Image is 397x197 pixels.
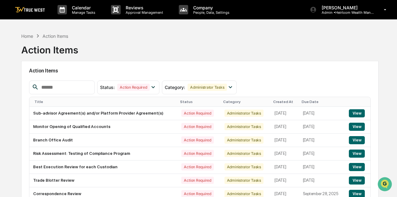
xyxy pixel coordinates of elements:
td: Monitor Opening of Qualified Accounts [29,120,178,134]
p: Admin • Heirloom Wealth Management [317,10,375,15]
div: Administrator Tasks [224,123,264,130]
td: [DATE] [271,134,299,147]
td: [DATE] [299,160,345,174]
span: Pylon [62,106,76,110]
button: View [349,176,365,185]
div: Due Date [302,100,343,104]
td: Best Execution Review for each Custodian [29,160,178,174]
a: View [349,165,365,169]
button: View [349,123,365,131]
img: 1746055101610-c473b297-6a78-478c-a979-82029cc54cd1 [6,47,18,59]
td: [DATE] [299,174,345,187]
a: Powered byPylon [44,105,76,110]
a: 🖐️Preclearance [4,76,43,87]
button: View [349,136,365,144]
a: View [349,124,365,129]
td: [DATE] [299,147,345,160]
td: Trade Blotter Review [29,174,178,187]
div: Status [180,100,218,104]
span: Data Lookup [13,90,39,96]
div: We're available if you need us! [21,54,79,59]
span: Preclearance [13,78,40,85]
button: View [349,109,365,117]
button: Start new chat [106,49,114,57]
a: View [349,111,365,116]
div: Administrator Tasks [224,177,264,184]
td: [DATE] [271,107,299,120]
p: Manage Tasks [67,10,98,15]
div: Action Required [181,123,214,130]
a: 🗄️Attestations [43,76,80,87]
td: [DATE] [271,174,299,187]
div: Action Items [43,33,68,39]
p: Company [188,5,233,10]
span: Category : [165,85,185,90]
div: 🖐️ [6,79,11,84]
div: Administrator Tasks [188,84,227,91]
div: Action Required [181,177,214,184]
td: Risk Assessment: Testing of Compliance Program [29,147,178,160]
div: 🗄️ [45,79,50,84]
p: Approval Management [121,10,166,15]
div: Action Required [181,150,214,157]
div: Title [34,100,175,104]
a: View [349,178,365,183]
button: View [349,163,365,171]
div: Action Required [181,110,214,117]
a: View [349,138,365,142]
div: 🔎 [6,91,11,96]
td: [DATE] [299,134,345,147]
div: Administrator Tasks [224,136,264,144]
div: Action Items [21,39,78,56]
td: [DATE] [299,120,345,134]
td: [DATE] [271,147,299,160]
div: Home [21,33,33,39]
td: [DATE] [299,107,345,120]
iframe: Open customer support [377,176,394,193]
span: Status : [100,85,115,90]
img: logo [15,7,45,13]
p: People, Data, Settings [188,10,233,15]
p: Reviews [121,5,166,10]
button: View [349,150,365,158]
p: How can we help? [6,13,114,23]
span: Attestations [52,78,78,85]
td: Sub-advisor Agreement(s) and/or Platform Provider Agreement(s) [29,107,178,120]
a: 🔎Data Lookup [4,88,42,99]
p: Calendar [67,5,98,10]
td: [DATE] [271,120,299,134]
div: Action Required [117,84,149,91]
p: [PERSON_NAME] [317,5,375,10]
td: Branch Office Audit [29,134,178,147]
div: Administrator Tasks [224,163,264,170]
a: View [349,191,365,196]
h2: Action Items [29,68,371,74]
div: Category [223,100,269,104]
td: [DATE] [271,160,299,174]
div: Start new chat [21,47,103,54]
div: Action Required [181,163,214,170]
div: Action Required [181,136,214,144]
div: Created At [273,100,296,104]
a: View [349,151,365,156]
div: Administrator Tasks [224,150,264,157]
div: Administrator Tasks [224,110,264,117]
